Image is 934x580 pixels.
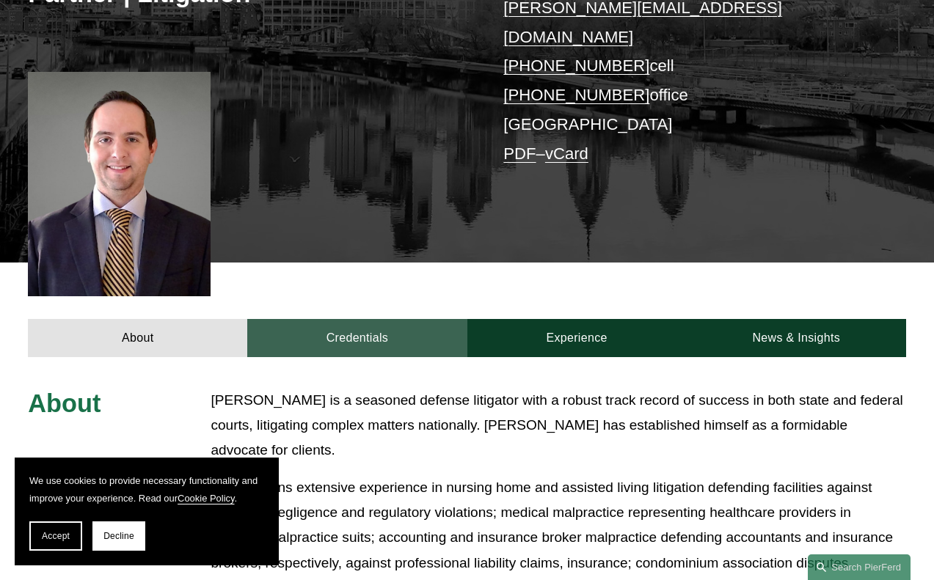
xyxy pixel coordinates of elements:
a: vCard [545,144,588,163]
a: Search this site [808,554,911,580]
button: Accept [29,521,82,551]
a: About [28,319,247,356]
p: [PERSON_NAME] is a seasoned defense litigator with a robust track record of success in both state... [211,388,905,463]
p: We use cookies to provide necessary functionality and improve your experience. Read our . [29,472,264,507]
span: Decline [103,531,134,541]
section: Cookie banner [15,458,279,565]
a: Cookie Policy [178,493,234,504]
a: Experience [467,319,687,356]
a: [PHONE_NUMBER] [503,86,649,104]
a: [PHONE_NUMBER] [503,56,649,75]
a: PDF [503,144,536,163]
a: News & Insights [687,319,906,356]
span: About [28,389,101,417]
span: Accept [42,531,70,541]
button: Decline [92,521,145,551]
a: Credentials [247,319,467,356]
